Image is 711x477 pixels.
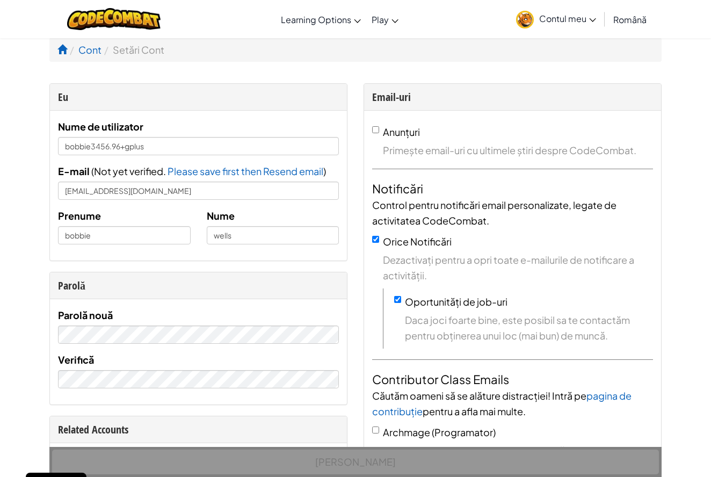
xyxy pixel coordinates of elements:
a: Play [366,5,404,34]
h4: Notificări [372,180,653,197]
span: ( [90,165,94,177]
span: E-mail [58,165,90,177]
label: Nume [207,208,235,223]
div: Related Accounts [58,422,339,437]
span: Dezactivați pentru a opri toate e-mailurile de notificare a activității. [383,252,653,283]
label: Nume de utilizator [58,119,143,134]
a: Cont [78,44,101,56]
img: CodeCombat logo [67,8,161,30]
a: Learning Options [275,5,366,34]
span: Primește email-uri cu ultimele știri despre CodeCombat. [383,142,653,158]
span: pentru a afla mai multe. [423,405,526,417]
span: Primește email-uri despre noi oportunități de progrmare și anunțuri. [383,443,653,474]
span: (Programator) [432,426,496,438]
span: Learning Options [281,14,351,25]
a: Contul meu [511,2,601,36]
span: Archmage [383,426,430,438]
span: Play [372,14,389,25]
label: Verifică [58,352,94,367]
span: Căutăm oameni să se alăture distracției! Intră pe [372,389,586,402]
span: Daca joci foarte bine, este posibil sa te contactăm pentru obținerea unui loc (mai bun) de muncă. [405,312,653,343]
div: Parolă [58,278,339,293]
img: avatar [516,11,534,28]
span: Not yet verified. [94,165,168,177]
label: Prenume [58,208,101,223]
label: Parolă nouă [58,307,113,323]
a: Română [608,5,652,34]
span: Contul meu [539,13,596,24]
span: Control pentru notificări email personalizate, legate de activitatea CodeCombat. [372,199,616,227]
label: Anunțuri [383,126,420,138]
span: Română [613,14,647,25]
label: Orice Notificări [383,235,452,248]
h4: Contributor Class Emails [372,371,653,388]
div: Email-uri [372,89,653,105]
label: Oportunități de job-uri [405,295,507,308]
span: ) [323,165,326,177]
span: Please save first then Resend email [168,165,323,177]
div: Eu [58,89,339,105]
li: Setări Cont [101,42,164,57]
